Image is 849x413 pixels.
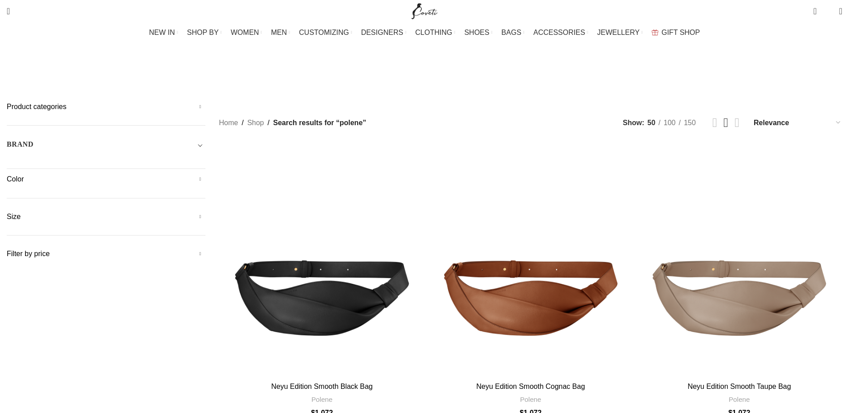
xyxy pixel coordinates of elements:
[361,28,403,37] span: DESIGNERS
[684,119,696,126] span: 150
[187,28,219,37] span: SHOP BY
[415,28,452,37] span: CLOTHING
[464,28,489,37] span: SHOES
[299,28,349,37] span: CUSTOMIZING
[533,24,589,42] a: ACCESSORIES
[623,117,644,129] span: Show
[661,28,700,37] span: GIFT SHOP
[664,119,676,126] span: 100
[464,24,492,42] a: SHOES
[271,28,287,37] span: MEN
[809,2,821,20] a: 0
[410,7,439,14] a: Site logo
[712,116,717,129] a: Grid view 2
[681,117,699,129] a: 150
[7,174,205,184] h5: Color
[501,24,524,42] a: BAGS
[361,24,406,42] a: DESIGNERS
[247,117,264,129] a: Shop
[7,102,205,112] h5: Product categories
[597,28,640,37] span: JEWELLERY
[273,117,366,129] span: Search results for “polene”
[652,24,700,42] a: GIFT SHOP
[661,117,679,129] a: 100
[652,29,658,35] img: GiftBag
[724,116,729,129] a: Grid view 3
[687,383,791,390] a: Neyu Edition Smooth Taupe Bag
[428,143,634,378] a: Neyu Edition Smooth Cognac Bag
[597,24,643,42] a: JEWELLERY
[320,51,529,75] h1: Search results: “polene”
[7,212,205,222] h5: Size
[231,24,262,42] a: WOMEN
[311,395,333,404] a: Polene
[271,24,290,42] a: MEN
[825,9,832,16] span: 0
[149,24,178,42] a: NEW IN
[231,28,259,37] span: WOMEN
[520,395,541,404] a: Polene
[219,143,425,378] a: Neyu Edition Smooth Black Bag
[648,119,656,126] span: 50
[415,24,456,42] a: CLOTHING
[219,117,238,129] a: Home
[734,116,739,129] a: Grid view 4
[219,117,366,129] nav: Breadcrumb
[644,117,659,129] a: 50
[7,249,205,259] h5: Filter by price
[753,116,842,129] select: Shop order
[823,2,832,20] div: My Wishlist
[814,4,821,11] span: 0
[271,383,373,390] a: Neyu Edition Smooth Black Bag
[7,139,205,155] div: Toggle filter
[187,24,222,42] a: SHOP BY
[476,383,585,390] a: Neyu Edition Smooth Cognac Bag
[2,2,14,20] a: Search
[533,28,585,37] span: ACCESSORIES
[501,28,521,37] span: BAGS
[299,24,352,42] a: CUSTOMIZING
[729,395,750,404] a: Polene
[149,28,175,37] span: NEW IN
[636,143,842,378] a: Neyu Edition Smooth Taupe Bag
[7,139,34,149] h5: BRAND
[2,24,847,42] div: Main navigation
